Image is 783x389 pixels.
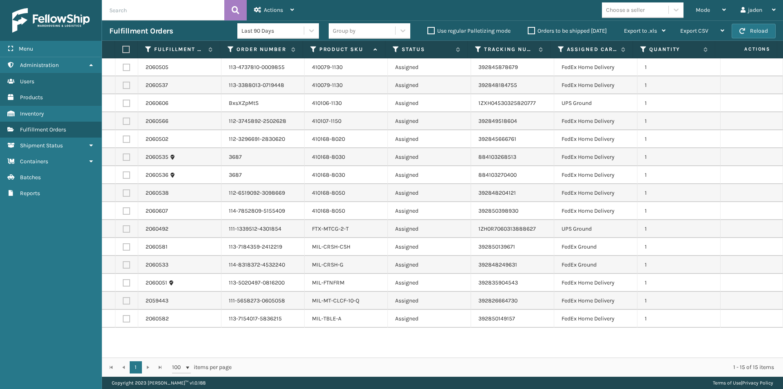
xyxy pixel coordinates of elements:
span: Export CSV [680,27,708,34]
a: MIL-FTNFRM [312,279,345,286]
span: Containers [20,158,48,165]
span: Fulfillment Orders [20,126,66,133]
a: 2060582 [146,315,169,323]
span: Reports [20,190,40,197]
div: Last 90 Days [241,27,305,35]
div: 1 - 15 of 15 items [243,363,774,371]
a: 1ZH0R7060313888627 [478,225,536,232]
a: 392850398930 [478,207,518,214]
a: 2060051 [146,279,167,287]
td: FedEx Home Delivery [554,202,637,220]
td: 1 [637,238,721,256]
a: 392835904543 [478,279,518,286]
td: 1 [637,130,721,148]
label: Tracking Number [484,46,534,53]
td: FedEx Home Delivery [554,166,637,184]
td: 112-3745892-2502628 [221,112,305,130]
a: 884103270400 [478,171,517,178]
td: FedEx Home Delivery [554,130,637,148]
a: 392845878679 [478,64,518,71]
span: Actions [718,42,775,56]
a: 392826664730 [478,297,518,304]
td: Assigned [388,220,471,238]
td: 112-3296691-2830620 [221,130,305,148]
td: 1 [637,310,721,328]
span: Users [20,78,34,85]
a: 410079-1130 [312,64,343,71]
td: 111-1339512-4301854 [221,220,305,238]
td: 111-5658273-0605058 [221,292,305,310]
a: 392848249631 [478,261,517,268]
td: FedEx Home Delivery [554,76,637,94]
label: Fulfillment Order Id [154,46,204,53]
td: Assigned [388,76,471,94]
a: 410079-1130 [312,82,343,89]
span: items per page [172,361,232,373]
td: 1 [637,292,721,310]
a: 410168-8050 [312,207,345,214]
td: 1 [637,112,721,130]
a: 2060537 [146,81,168,89]
td: FedEx Home Delivery [554,112,637,130]
a: 392850149157 [478,315,515,322]
a: Terms of Use [713,380,741,386]
a: 2060566 [146,117,168,125]
label: Assigned Carrier Service [567,46,617,53]
td: 3687 [221,166,305,184]
button: Reload [732,24,776,38]
td: 1 [637,202,721,220]
a: MIL-CRSH-G [312,261,343,268]
td: Assigned [388,184,471,202]
td: 1 [637,184,721,202]
td: FedEx Ground [554,238,637,256]
td: Assigned [388,148,471,166]
a: 392849518604 [478,118,517,124]
a: 2060535 [146,153,168,161]
td: UPS Ground [554,94,637,112]
a: 1 [130,361,142,373]
td: FedEx Home Delivery [554,148,637,166]
td: FedEx Home Delivery [554,292,637,310]
a: 410168-8030 [312,153,345,160]
td: 113-4737810-0009855 [221,58,305,76]
span: Actions [264,7,283,13]
a: 2060536 [146,171,168,179]
td: Assigned [388,274,471,292]
a: MIL-TBLE-A [312,315,341,322]
a: Privacy Policy [742,380,773,386]
a: 2060533 [146,261,168,269]
td: Assigned [388,166,471,184]
td: BxsXZpMtS [221,94,305,112]
p: Copyright 2023 [PERSON_NAME]™ v 1.0.188 [112,377,206,389]
td: FedEx Home Delivery [554,274,637,292]
a: 410168-8050 [312,189,345,196]
td: FedEx Home Delivery [554,310,637,328]
label: Status [402,46,452,53]
td: FedEx Ground [554,256,637,274]
td: Assigned [388,238,471,256]
td: 113-7154017-5836215 [221,310,305,328]
a: 2060505 [146,63,168,71]
span: Batches [20,174,41,181]
span: Products [20,94,43,101]
div: | [713,377,773,389]
a: 2059443 [146,297,168,305]
a: 1ZXH04530325820777 [478,100,536,107]
td: UPS Ground [554,220,637,238]
td: Assigned [388,310,471,328]
td: 1 [637,220,721,238]
a: 392845666761 [478,136,516,142]
td: Assigned [388,112,471,130]
td: Assigned [388,256,471,274]
td: FedEx Home Delivery [554,184,637,202]
td: 1 [637,94,721,112]
label: Order Number [237,46,287,53]
td: 1 [637,58,721,76]
td: 114-7852809-5155409 [221,202,305,220]
span: Export to .xls [624,27,657,34]
a: 410168-8030 [312,171,345,178]
td: 1 [637,166,721,184]
a: 392848204121 [478,189,516,196]
a: 2060607 [146,207,168,215]
label: Product SKU [319,46,369,53]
